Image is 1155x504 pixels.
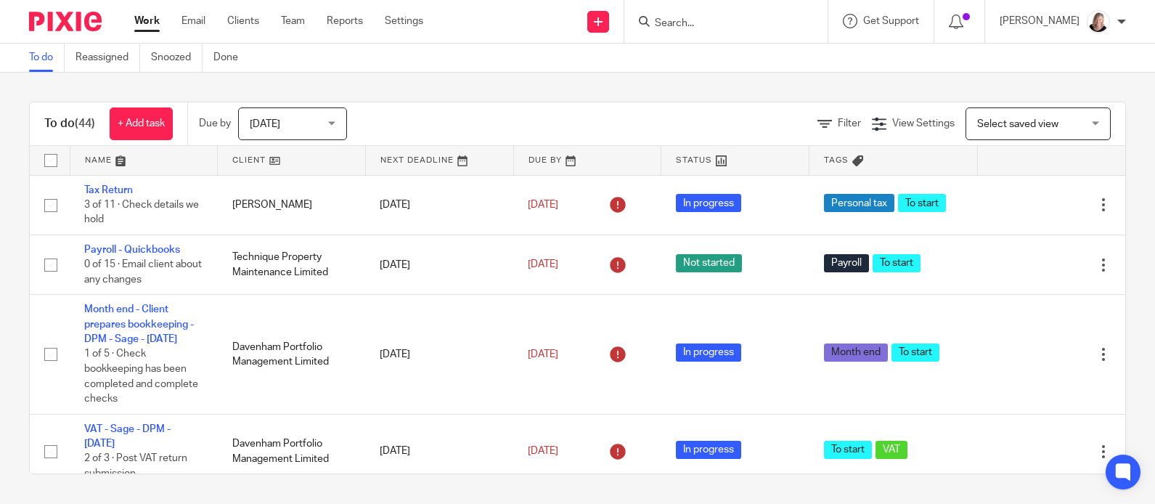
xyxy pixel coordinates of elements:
span: Tags [824,156,849,164]
a: Snoozed [151,44,203,72]
td: [DATE] [365,175,513,235]
span: View Settings [892,118,955,129]
a: Settings [385,14,423,28]
a: + Add task [110,107,173,140]
span: 3 of 11 · Check details we hold [84,200,199,225]
a: Work [134,14,160,28]
span: To start [891,344,939,362]
span: [DATE] [250,119,280,129]
span: VAT [876,441,907,459]
span: In progress [676,441,741,459]
img: K%20Garrattley%20headshot%20black%20top%20cropped.jpg [1087,10,1110,33]
span: Personal tax [824,194,894,212]
input: Search [653,17,784,31]
a: Done [213,44,249,72]
span: [DATE] [528,349,558,359]
span: Select saved view [977,119,1058,129]
p: Due by [199,116,231,131]
a: Team [281,14,305,28]
span: Payroll [824,254,869,272]
td: [DATE] [365,414,513,489]
span: [DATE] [528,200,558,210]
td: [PERSON_NAME] [218,175,366,235]
a: Payroll - Quickbooks [84,245,180,255]
td: Davenham Portfolio Management Limited [218,295,366,414]
span: To start [824,441,872,459]
a: To do [29,44,65,72]
a: Clients [227,14,259,28]
span: Month end [824,344,888,362]
span: To start [898,194,946,212]
span: Get Support [863,16,919,26]
td: [DATE] [365,295,513,414]
span: In progress [676,344,741,362]
span: In progress [676,194,741,212]
span: To start [873,254,921,272]
h1: To do [44,116,95,131]
span: Filter [838,118,861,129]
img: Pixie [29,12,102,31]
a: Tax Return [84,185,133,195]
span: Not started [676,254,742,272]
span: (44) [75,118,95,129]
span: 1 of 5 · Check bookkeeping has been completed and complete checks [84,349,198,405]
span: [DATE] [528,446,558,456]
td: Technique Property Maintenance Limited [218,235,366,294]
span: [DATE] [528,260,558,270]
a: Reports [327,14,363,28]
span: 2 of 3 · Post VAT return submission [84,454,187,479]
a: Reassigned [75,44,140,72]
a: Email [181,14,205,28]
td: [DATE] [365,235,513,294]
p: [PERSON_NAME] [1000,14,1080,28]
a: Month end - Client prepares bookkeeping - DPM - Sage - [DATE] [84,304,194,344]
a: VAT - Sage - DPM - [DATE] [84,424,171,449]
span: 0 of 15 · Email client about any changes [84,260,202,285]
td: Davenham Portfolio Management Limited [218,414,366,489]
